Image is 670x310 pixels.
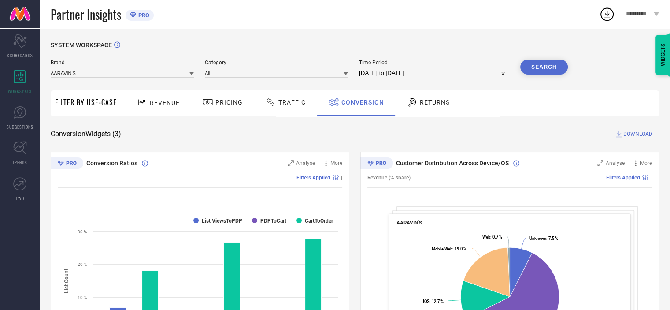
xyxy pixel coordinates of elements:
span: SYSTEM WORKSPACE [51,41,112,49]
text: PDPToCart [260,218,286,224]
span: Analyse [606,160,625,166]
span: Conversion [341,99,384,106]
span: | [341,175,342,181]
tspan: List Count [63,268,70,293]
span: More [330,160,342,166]
span: | [651,175,652,181]
span: AARAVIN'S [396,220,422,226]
text: : 19.0 % [432,247,466,251]
text: 30 % [78,229,87,234]
span: Filters Applied [296,175,330,181]
text: : 0.7 % [482,235,502,239]
span: Brand [51,60,194,66]
div: Premium [51,157,83,171]
svg: Zoom [597,160,603,166]
span: WORKSPACE [8,88,32,94]
text: 10 % [78,295,87,300]
span: Time Period [359,60,509,66]
text: : 7.5 % [529,236,558,241]
svg: Zoom [288,160,294,166]
span: Conversion Ratios [86,160,137,167]
span: Traffic [278,99,306,106]
span: FWD [16,195,24,202]
span: DOWNLOAD [623,130,652,138]
span: SUGGESTIONS [7,123,33,130]
span: Returns [420,99,450,106]
div: Open download list [599,6,615,22]
span: Category [205,60,348,66]
tspan: Unknown [529,236,546,241]
span: More [640,160,652,166]
span: TRENDS [12,159,27,166]
span: SCORECARDS [7,52,33,59]
span: Filters Applied [606,175,640,181]
text: List ViewsToPDP [202,218,242,224]
button: Search [520,60,568,75]
text: : 12.7 % [423,299,444,304]
tspan: Web [482,235,490,239]
span: Revenue [150,99,180,106]
span: PRO [136,12,149,19]
span: Customer Distribution Across Device/OS [396,160,509,167]
span: Partner Insights [51,5,121,23]
span: Revenue (% share) [367,175,411,181]
span: Conversion Widgets ( 3 ) [51,130,121,138]
tspan: IOS [423,299,429,304]
span: Filter By Use-Case [55,97,117,108]
text: 20 % [78,262,87,267]
span: Pricing [215,99,243,106]
span: Analyse [296,160,315,166]
tspan: Mobile Web [432,247,452,251]
input: Select time period [359,68,509,78]
div: Premium [360,157,393,171]
text: CartToOrder [305,218,333,224]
